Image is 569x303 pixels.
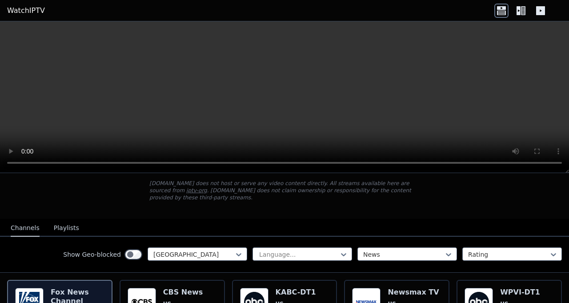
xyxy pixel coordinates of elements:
[7,5,45,16] a: WatchIPTV
[276,288,316,297] h6: KABC-DT1
[388,288,439,297] h6: Newsmax TV
[163,288,203,297] h6: CBS News
[500,288,540,297] h6: WPVI-DT1
[149,180,420,201] p: [DOMAIN_NAME] does not host or serve any video content directly. All streams available here are s...
[11,220,40,237] button: Channels
[54,220,79,237] button: Playlists
[186,187,207,194] a: iptv-org
[63,250,121,259] label: Show Geo-blocked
